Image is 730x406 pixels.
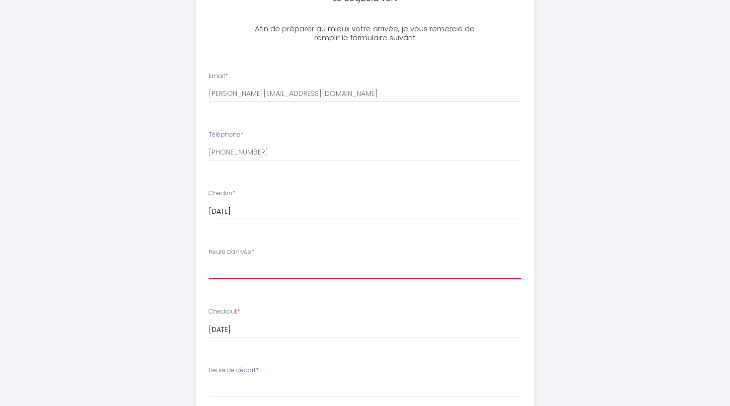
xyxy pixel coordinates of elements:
label: Email [209,72,228,81]
label: Téléphone [209,130,243,140]
label: Heure de départ [209,366,259,375]
label: Heure d'arrivée [209,247,254,257]
label: Checkin [209,189,235,198]
h3: Afin de préparer au mieux votre arrivée, je vous remercie de remplir le formulaire suivant [254,24,475,42]
label: Checkout [209,307,240,317]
